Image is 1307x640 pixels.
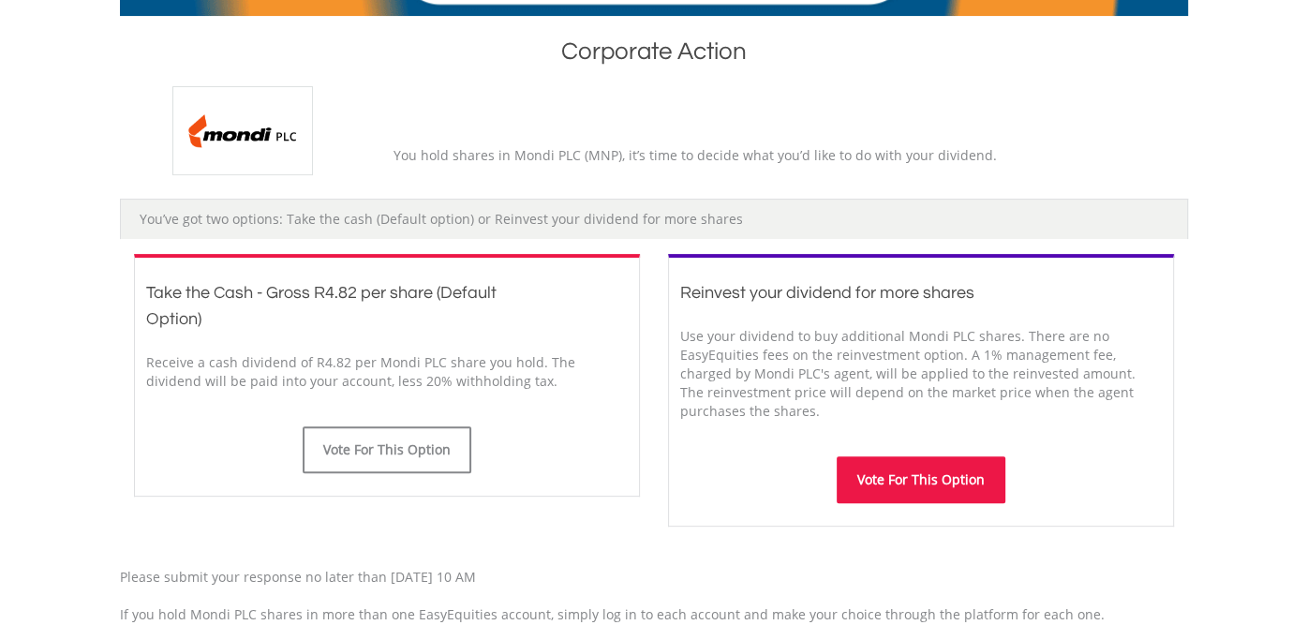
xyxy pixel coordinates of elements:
[172,86,313,175] img: EQU.ZA.MNP.png
[837,456,1005,503] button: Vote For This Option
[680,327,1136,420] span: Use your dividend to buy additional Mondi PLC shares. There are no EasyEquities fees on the reinv...
[680,284,974,302] span: Reinvest your dividend for more shares
[146,353,575,390] span: Receive a cash dividend of R4.82 per Mondi PLC share you hold. The dividend will be paid into you...
[146,284,497,328] span: Take the Cash - Gross R4.82 per share (Default Option)
[120,35,1188,77] h1: Corporate Action
[140,210,743,228] span: You’ve got two options: Take the cash (Default option) or Reinvest your dividend for more shares
[120,568,1105,623] span: Please submit your response no later than [DATE] 10 AM If you hold Mondi PLC shares in more than ...
[394,146,997,164] span: You hold shares in Mondi PLC (MNP), it’s time to decide what you’d like to do with your dividend.
[303,426,471,473] button: Vote For This Option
